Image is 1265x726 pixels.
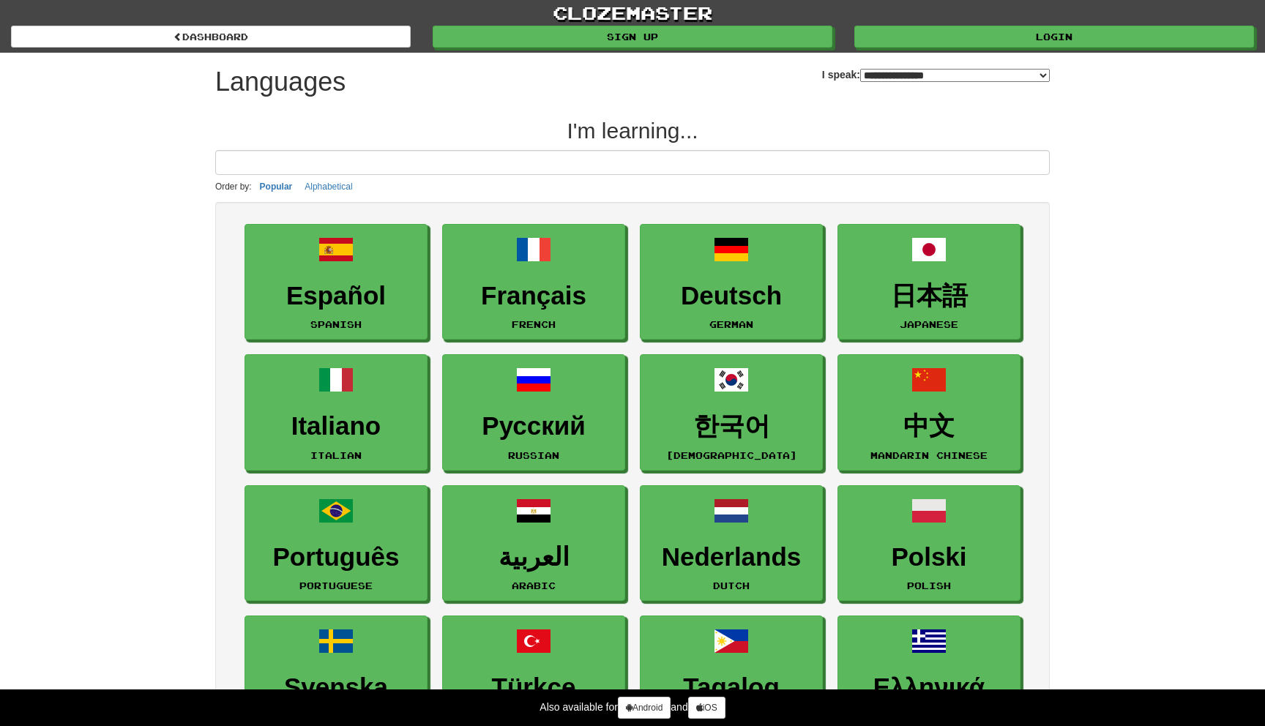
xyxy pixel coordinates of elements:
[512,319,556,329] small: French
[450,543,617,572] h3: العربية
[666,450,797,460] small: [DEMOGRAPHIC_DATA]
[822,67,1050,82] label: I speak:
[854,26,1254,48] a: Login
[310,319,362,329] small: Spanish
[846,673,1012,702] h3: Ελληνικά
[640,224,823,340] a: DeutschGerman
[450,673,617,702] h3: Türkçe
[648,673,815,702] h3: Tagalog
[450,412,617,441] h3: Русский
[648,543,815,572] h3: Nederlands
[860,69,1050,82] select: I speak:
[837,354,1020,471] a: 中文Mandarin Chinese
[253,282,419,310] h3: Español
[648,282,815,310] h3: Deutsch
[713,580,750,591] small: Dutch
[450,282,617,310] h3: Français
[618,697,671,719] a: Android
[900,319,958,329] small: Japanese
[648,412,815,441] h3: 한국어
[640,485,823,602] a: NederlandsDutch
[837,485,1020,602] a: PolskiPolish
[215,67,346,97] h1: Languages
[846,412,1012,441] h3: 中文
[442,354,625,471] a: РусскийRussian
[870,450,988,460] small: Mandarin Chinese
[709,319,753,329] small: German
[245,354,428,471] a: ItalianoItalian
[253,673,419,702] h3: Svenska
[442,485,625,602] a: العربيةArabic
[253,412,419,441] h3: Italiano
[640,354,823,471] a: 한국어[DEMOGRAPHIC_DATA]
[253,543,419,572] h3: Português
[255,179,297,195] button: Popular
[215,119,1050,143] h2: I'm learning...
[310,450,362,460] small: Italian
[907,580,951,591] small: Polish
[299,580,373,591] small: Portuguese
[688,697,725,719] a: iOS
[215,181,252,192] small: Order by:
[300,179,357,195] button: Alphabetical
[442,224,625,340] a: FrançaisFrench
[846,282,1012,310] h3: 日本語
[245,485,428,602] a: PortuguêsPortuguese
[512,580,556,591] small: Arabic
[11,26,411,48] a: dashboard
[837,224,1020,340] a: 日本語Japanese
[508,450,559,460] small: Russian
[245,224,428,340] a: EspañolSpanish
[433,26,832,48] a: Sign up
[846,543,1012,572] h3: Polski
